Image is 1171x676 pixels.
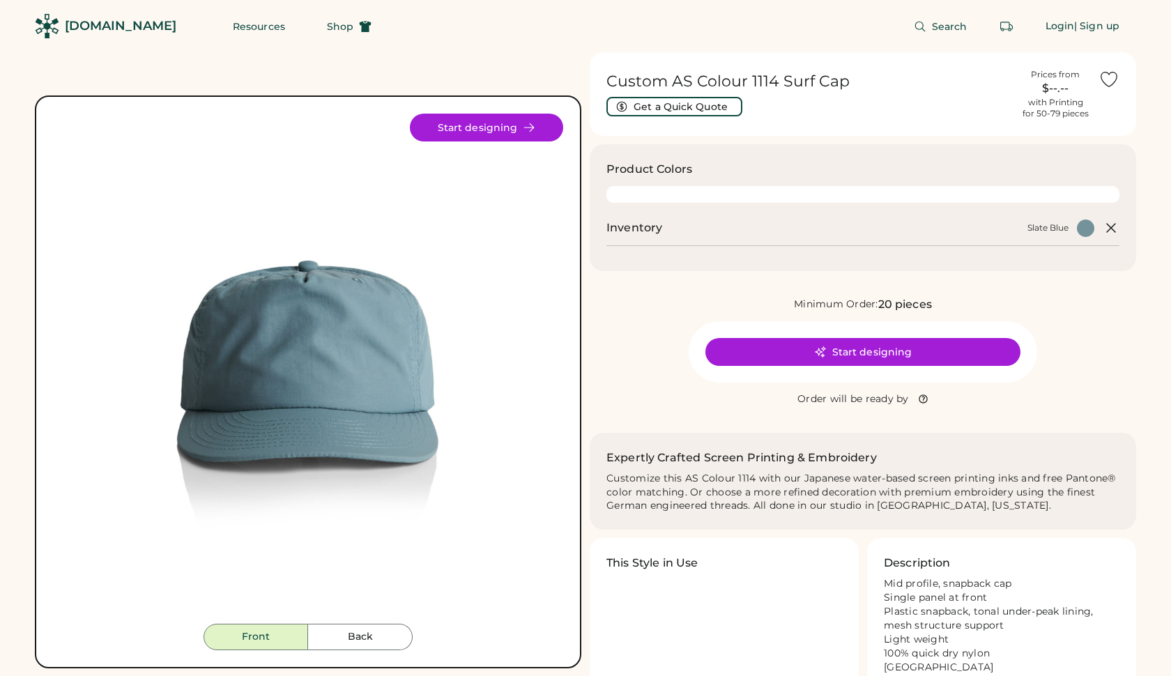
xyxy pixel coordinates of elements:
[932,22,967,31] span: Search
[1023,97,1089,119] div: with Printing for 50-79 pieces
[410,114,563,141] button: Start designing
[606,161,692,178] h3: Product Colors
[705,338,1020,366] button: Start designing
[204,624,308,650] button: Front
[1031,69,1080,80] div: Prices from
[1046,20,1075,33] div: Login
[35,14,59,38] img: Rendered Logo - Screens
[308,624,413,650] button: Back
[797,392,909,406] div: Order will be ready by
[327,22,353,31] span: Shop
[1027,222,1069,233] div: Slate Blue
[884,555,951,571] h3: Description
[606,555,698,571] h3: This Style in Use
[53,114,563,624] img: 1114 - Slate Blue Front Image
[606,72,1012,91] h1: Custom AS Colour 1114 Surf Cap
[310,13,388,40] button: Shop
[1020,80,1090,97] div: $--.--
[878,296,932,313] div: 20 pieces
[897,13,984,40] button: Search
[53,114,563,624] div: 1114 Style Image
[606,97,742,116] button: Get a Quick Quote
[216,13,302,40] button: Resources
[993,13,1020,40] button: Retrieve an order
[1074,20,1119,33] div: | Sign up
[606,220,662,236] h2: Inventory
[794,298,878,312] div: Minimum Order:
[606,472,1119,514] div: Customize this AS Colour 1114 with our Japanese water-based screen printing inks and free Pantone...
[606,450,877,466] h2: Expertly Crafted Screen Printing & Embroidery
[65,17,176,35] div: [DOMAIN_NAME]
